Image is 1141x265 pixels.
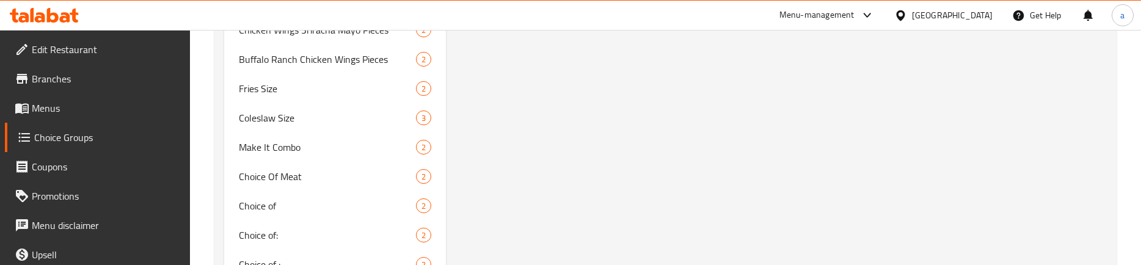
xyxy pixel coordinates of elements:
span: Menus [32,101,181,115]
a: Edit Restaurant [5,35,191,64]
div: Choice Of Meat2 [224,162,446,191]
a: Branches [5,64,191,93]
span: 3 [417,112,431,124]
a: Menus [5,93,191,123]
span: Fries Size [239,81,416,96]
span: a [1120,9,1125,22]
span: Edit Restaurant [32,42,181,57]
span: Branches [32,71,181,86]
div: Choices [416,52,431,67]
span: Make It Combo [239,140,416,154]
div: Buffalo Ranch Chicken Wings Pieces2 [224,45,446,74]
div: Menu-management [779,8,855,23]
span: 2 [417,142,431,153]
a: Menu disclaimer [5,211,191,240]
span: Choice Of Meat [239,169,416,184]
span: Buffalo Ranch Chicken Wings Pieces [239,52,416,67]
span: Coleslaw Size [239,111,416,125]
div: Choice of:2 [224,220,446,250]
div: [GEOGRAPHIC_DATA] [912,9,993,22]
span: Choice of [239,198,416,213]
div: Choices [416,228,431,242]
div: Coleslaw Size3 [224,103,446,132]
a: Coupons [5,152,191,181]
span: 2 [417,83,431,95]
a: Promotions [5,181,191,211]
span: Promotions [32,189,181,203]
span: 2 [417,171,431,183]
a: Choice Groups [5,123,191,152]
div: Choices [416,81,431,96]
span: Menu disclaimer [32,218,181,233]
span: 2 [417,54,431,65]
div: Choices [416,198,431,213]
span: Chicken Wings Sriracha Mayo Pieces [239,23,416,37]
div: Make It Combo2 [224,132,446,162]
span: 2 [417,200,431,212]
span: 2 [417,230,431,241]
div: Choices [416,169,431,184]
div: Fries Size2 [224,74,446,103]
span: Upsell [32,247,181,262]
div: Choices [416,111,431,125]
span: Choice of: [239,228,416,242]
span: Choice Groups [34,130,181,145]
div: Choices [416,140,431,154]
div: Choice of2 [224,191,446,220]
span: Coupons [32,159,181,174]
